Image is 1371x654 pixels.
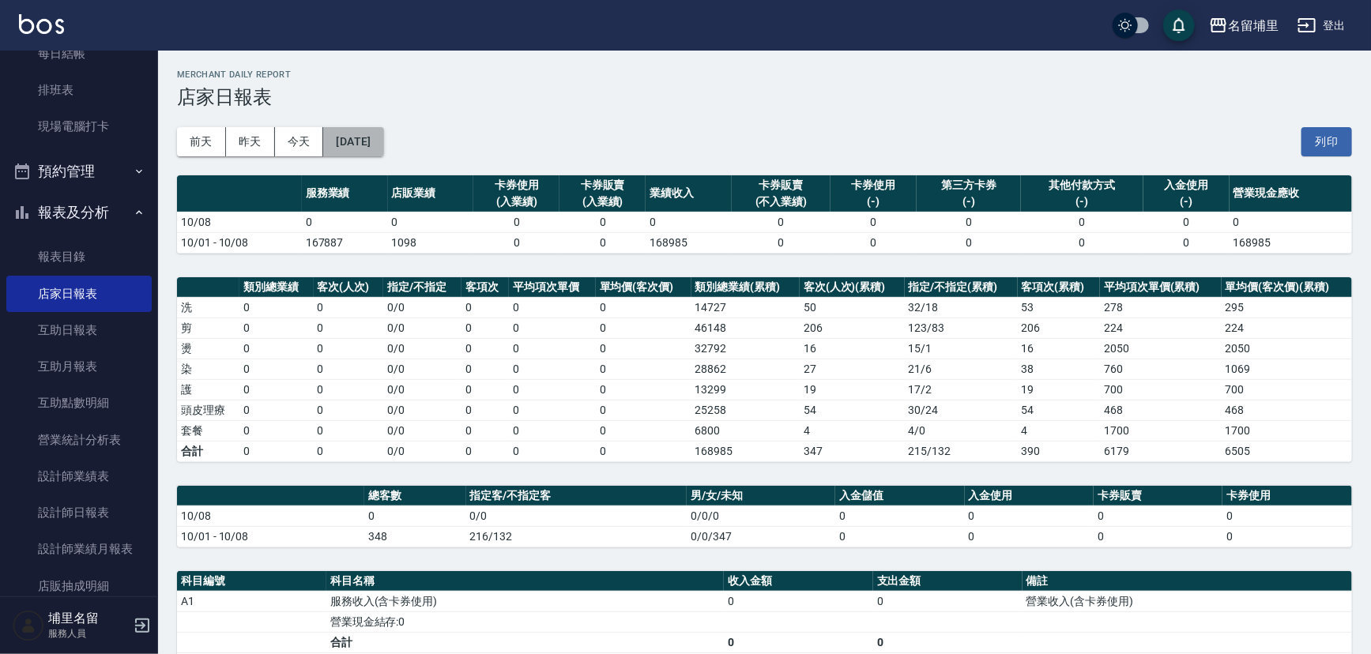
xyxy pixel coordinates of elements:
[239,318,313,338] td: 0
[905,400,1018,420] td: 30 / 24
[873,571,1023,592] th: 支出金額
[6,494,152,531] a: 設計師日報表
[596,338,691,359] td: 0
[1100,420,1222,441] td: 1700
[1222,441,1352,461] td: 6505
[1291,11,1352,40] button: 登出
[965,506,1094,526] td: 0
[563,194,642,210] div: (入業績)
[48,611,129,626] h5: 埔里名留
[383,441,461,461] td: 0/0
[1018,359,1101,379] td: 38
[314,318,383,338] td: 0
[177,359,239,379] td: 染
[965,526,1094,547] td: 0
[1143,232,1230,253] td: 0
[314,338,383,359] td: 0
[800,441,905,461] td: 347
[917,212,1021,232] td: 0
[559,232,646,253] td: 0
[1222,318,1352,338] td: 224
[1222,420,1352,441] td: 1700
[905,277,1018,298] th: 指定/不指定(累積)
[388,232,474,253] td: 1098
[905,359,1018,379] td: 21 / 6
[364,506,466,526] td: 0
[596,441,691,461] td: 0
[364,526,466,547] td: 348
[800,277,905,298] th: 客次(人次)(累積)
[177,338,239,359] td: 燙
[1147,177,1226,194] div: 入金使用
[6,348,152,385] a: 互助月報表
[1222,400,1352,420] td: 468
[1222,359,1352,379] td: 1069
[691,359,800,379] td: 28862
[646,212,732,232] td: 0
[1018,318,1101,338] td: 206
[177,212,302,232] td: 10/08
[383,277,461,298] th: 指定/不指定
[1143,212,1230,232] td: 0
[48,626,129,641] p: 服務人員
[1100,441,1222,461] td: 6179
[800,379,905,400] td: 19
[596,400,691,420] td: 0
[177,127,226,156] button: 前天
[383,359,461,379] td: 0 / 0
[1021,232,1143,253] td: 0
[835,506,964,526] td: 0
[691,420,800,441] td: 6800
[177,571,326,592] th: 科目編號
[177,526,364,547] td: 10/01 - 10/08
[461,359,510,379] td: 0
[1163,9,1195,41] button: save
[177,379,239,400] td: 護
[509,379,595,400] td: 0
[800,338,905,359] td: 16
[1021,212,1143,232] td: 0
[477,177,556,194] div: 卡券使用
[19,14,64,34] img: Logo
[461,338,510,359] td: 0
[1301,127,1352,156] button: 列印
[509,441,595,461] td: 0
[687,486,835,506] th: 男/女/未知
[736,194,827,210] div: (不入業績)
[177,232,302,253] td: 10/01 - 10/08
[6,458,152,494] a: 設計師業績表
[6,276,152,312] a: 店家日報表
[691,379,800,400] td: 13299
[800,359,905,379] td: 27
[383,400,461,420] td: 0 / 0
[905,441,1018,461] td: 215/132
[509,297,595,318] td: 0
[800,318,905,338] td: 206
[1100,400,1222,420] td: 468
[831,232,917,253] td: 0
[724,571,873,592] th: 收入金額
[921,177,1017,194] div: 第三方卡券
[466,486,687,506] th: 指定客/不指定客
[736,177,827,194] div: 卡券販賣
[596,277,691,298] th: 單均價(客次價)
[905,379,1018,400] td: 17 / 2
[383,297,461,318] td: 0 / 0
[177,86,1352,108] h3: 店家日報表
[226,127,275,156] button: 昨天
[509,420,595,441] td: 0
[6,36,152,72] a: 每日結帳
[314,379,383,400] td: 0
[509,338,595,359] td: 0
[239,379,313,400] td: 0
[461,379,510,400] td: 0
[302,232,388,253] td: 167887
[461,420,510,441] td: 0
[724,591,873,611] td: 0
[1094,506,1222,526] td: 0
[6,385,152,421] a: 互助點數明細
[1230,232,1352,253] td: 168985
[559,212,646,232] td: 0
[965,486,1094,506] th: 入金使用
[239,277,313,298] th: 類別總業績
